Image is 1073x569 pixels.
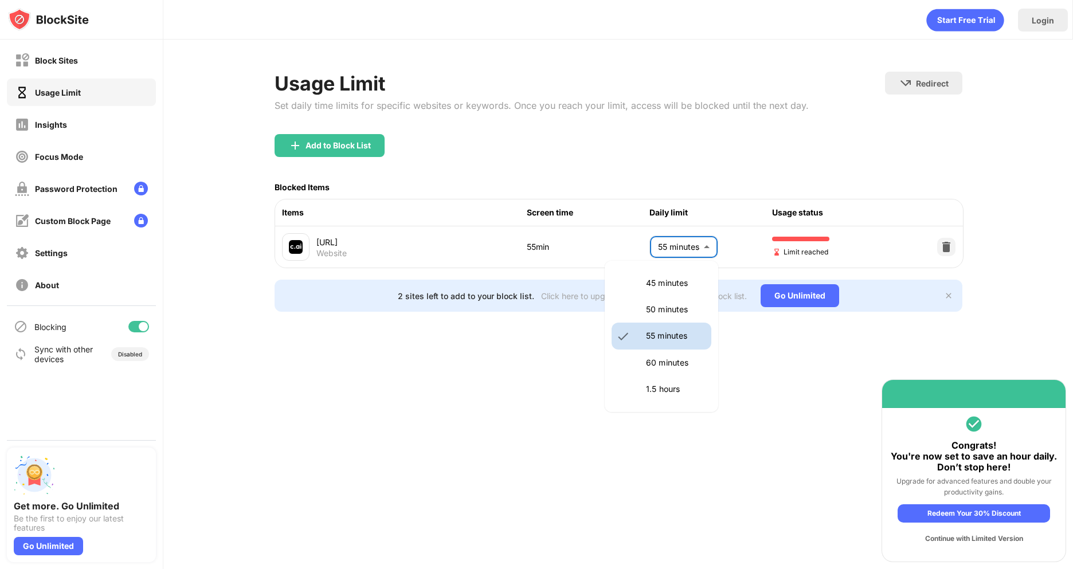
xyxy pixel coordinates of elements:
[646,303,704,316] p: 50 minutes
[646,410,704,422] p: 2 hours
[646,277,704,289] p: 45 minutes
[646,329,704,342] p: 55 minutes
[646,356,704,369] p: 60 minutes
[646,383,704,395] p: 1.5 hours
